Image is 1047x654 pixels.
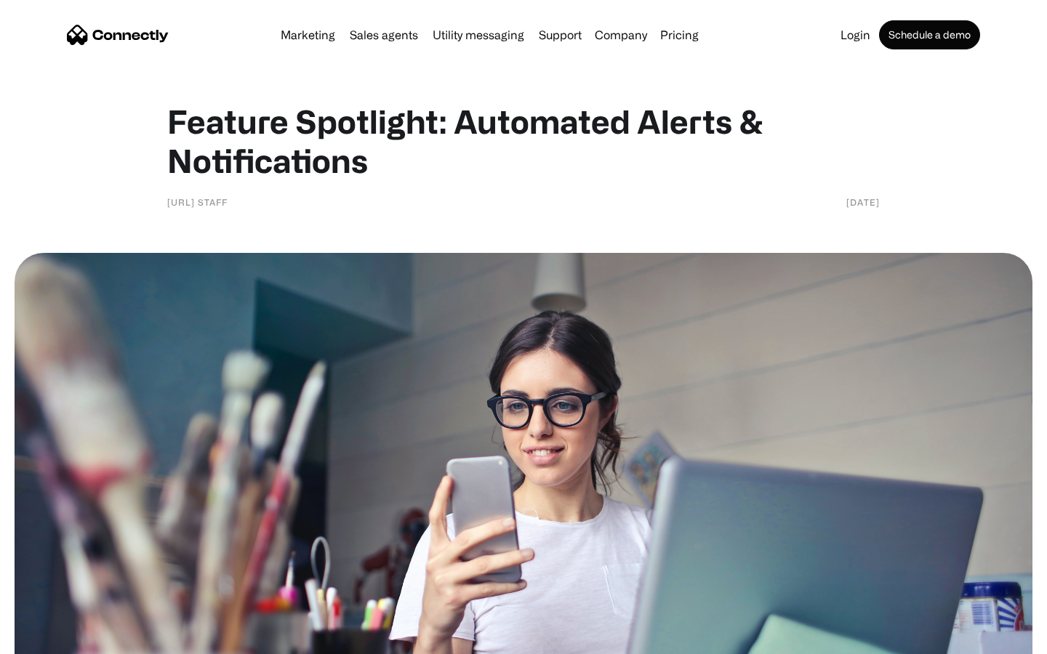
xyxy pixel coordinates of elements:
div: [DATE] [846,195,880,209]
a: Marketing [275,29,341,41]
ul: Language list [29,629,87,649]
aside: Language selected: English [15,629,87,649]
a: Support [533,29,587,41]
a: Pricing [654,29,705,41]
div: [URL] staff [167,195,228,209]
a: Schedule a demo [879,20,980,49]
a: Sales agents [344,29,424,41]
h1: Feature Spotlight: Automated Alerts & Notifications [167,102,880,180]
div: Company [595,25,647,45]
a: Login [835,29,876,41]
a: Utility messaging [427,29,530,41]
